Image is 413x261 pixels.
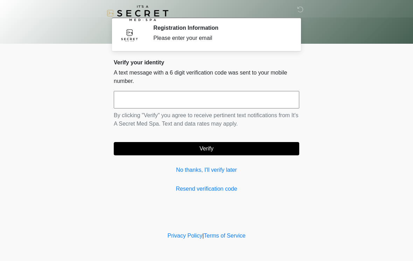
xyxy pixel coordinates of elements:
h2: Registration Information [153,24,289,31]
a: | [202,233,204,239]
p: By clicking "Verify" you agree to receive pertinent text notifications from It's A Secret Med Spa... [114,111,299,128]
p: A text message with a 6 digit verification code was sent to your mobile number. [114,69,299,85]
a: Privacy Policy [168,233,203,239]
a: Terms of Service [204,233,245,239]
a: No thanks, I'll verify later [114,166,299,174]
button: Verify [114,142,299,155]
img: Agent Avatar [119,24,140,45]
img: It's A Secret Med Spa Logo [107,5,168,21]
h2: Verify your identity [114,59,299,66]
div: Please enter your email [153,34,289,42]
a: Resend verification code [114,185,299,193]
